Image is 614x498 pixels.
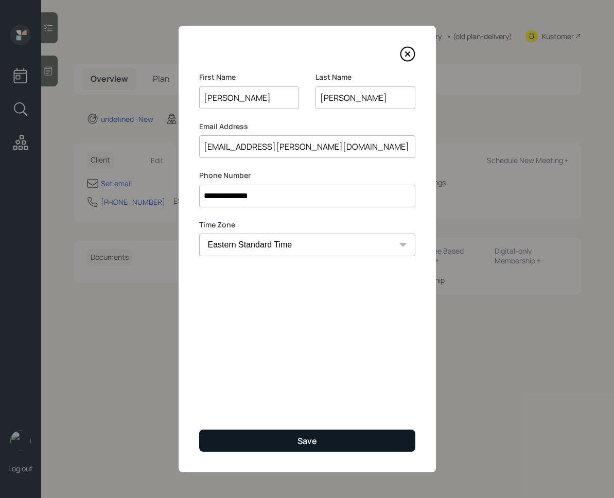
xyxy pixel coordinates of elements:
[315,72,415,82] label: Last Name
[199,72,299,82] label: First Name
[199,170,415,181] label: Phone Number
[199,220,415,230] label: Time Zone
[199,121,415,132] label: Email Address
[297,435,317,447] div: Save
[199,430,415,452] button: Save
